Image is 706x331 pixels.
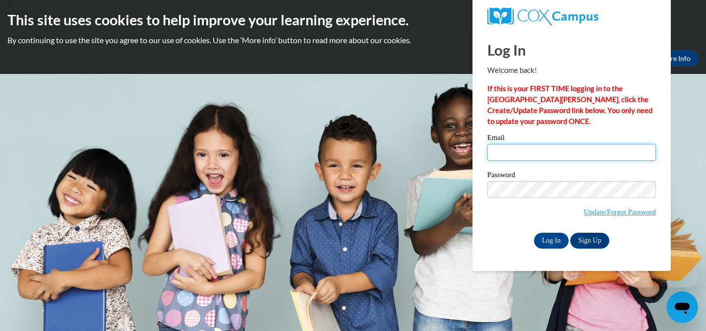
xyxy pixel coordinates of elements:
a: Update/Forgot Password [584,208,656,216]
iframe: Button to launch messaging window [666,291,698,323]
img: COX Campus [487,7,598,25]
h1: Log In [487,40,656,60]
input: Log In [534,233,569,249]
a: More Info [652,51,699,66]
a: COX Campus [487,7,656,25]
iframe: Message from company [618,265,698,287]
a: Sign Up [570,233,609,249]
label: Password [487,171,656,181]
h2: This site uses cookies to help improve your learning experience. [7,10,699,30]
strong: If this is your FIRST TIME logging in to the [GEOGRAPHIC_DATA][PERSON_NAME], click the Create/Upd... [487,84,652,126]
label: Email [487,134,656,144]
p: Welcome back! [487,65,656,76]
p: By continuing to use the site you agree to our use of cookies. Use the ‘More info’ button to read... [7,35,699,46]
